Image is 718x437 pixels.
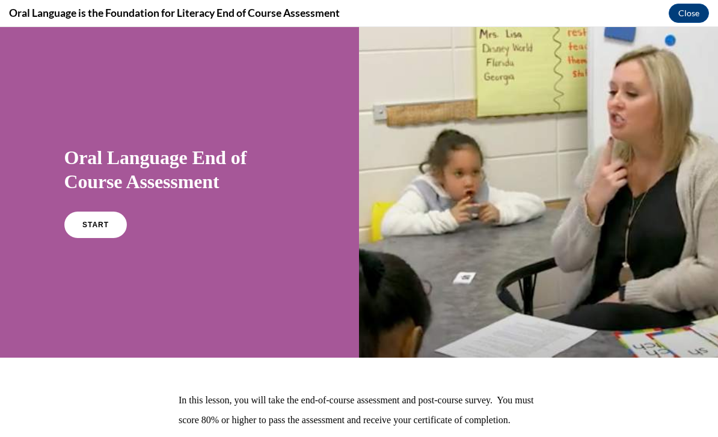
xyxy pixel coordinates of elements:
span: START [82,194,109,202]
a: START [64,185,127,211]
h4: Oral Language is the Foundation for Literacy End of Course Assessment [9,5,340,20]
p: In this lesson, you will take the end-of-course assessment and post-course survey. You must score... [179,363,539,403]
button: Close [669,4,709,23]
h1: Oral Language End of Course Assessment [64,118,295,167]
